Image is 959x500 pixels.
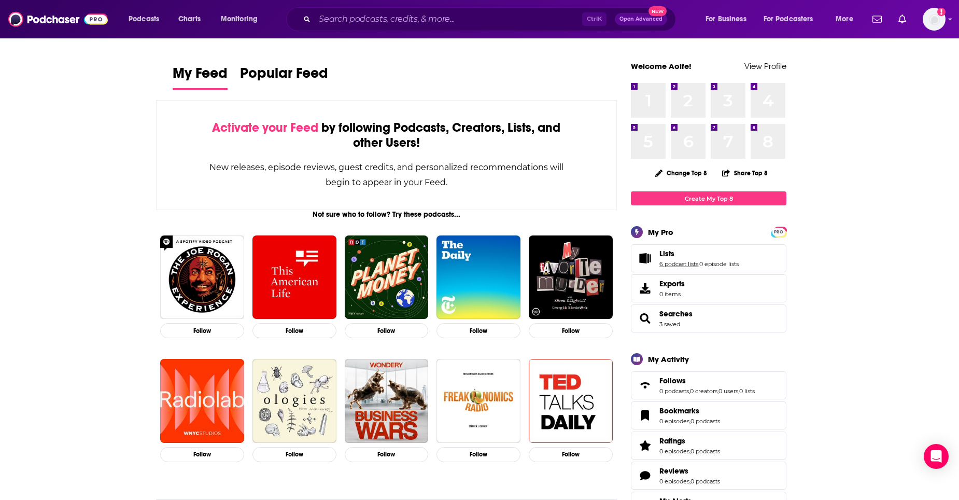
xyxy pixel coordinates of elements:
a: Welcome Aoife! [631,61,692,71]
a: 0 podcasts [690,448,720,455]
img: User Profile [923,8,946,31]
button: Follow [345,323,429,338]
button: Open AdvancedNew [615,13,667,25]
a: 0 episodes [659,478,689,485]
span: Exports [634,281,655,296]
span: Exports [659,279,685,288]
div: by following Podcasts, Creators, Lists, and other Users! [208,120,565,150]
a: Lists [634,251,655,266]
span: , [689,478,690,485]
span: , [689,387,690,395]
span: Activate your Feed [212,120,318,135]
span: Bookmarks [631,401,786,429]
span: Searches [631,304,786,332]
img: My Favorite Murder with Karen Kilgariff and Georgia Hardstark [529,235,613,320]
span: My Feed [173,64,228,88]
span: Ratings [659,436,685,446]
span: , [698,260,699,268]
button: open menu [698,11,759,27]
a: Charts [172,11,207,27]
a: 0 episodes [659,418,689,425]
a: 3 saved [659,321,680,328]
svg: Add a profile image [937,8,946,16]
div: My Pro [648,227,673,237]
span: Reviews [631,462,786,490]
span: Follows [659,376,686,385]
button: Show profile menu [923,8,946,31]
a: Reviews [659,466,720,476]
button: open menu [828,11,866,27]
div: Search podcasts, credits, & more... [296,7,686,31]
span: PRO [772,228,785,236]
span: Reviews [659,466,688,476]
img: This American Life [252,235,336,320]
div: Not sure who to follow? Try these podcasts... [156,210,617,219]
span: Popular Feed [240,64,328,88]
img: The Joe Rogan Experience [160,235,244,320]
a: 0 users [718,387,738,395]
a: My Feed [173,64,228,90]
a: Follows [659,376,755,385]
a: Follows [634,378,655,393]
a: Searches [659,309,693,318]
span: Charts [178,12,201,26]
a: Lists [659,249,739,258]
a: 0 episode lists [699,260,739,268]
span: Logged in as aoifemcg [923,8,946,31]
input: Search podcasts, credits, & more... [315,11,582,27]
img: Business Wars [345,359,429,443]
span: New [648,6,667,16]
div: Open Intercom Messenger [924,444,949,469]
a: Bookmarks [659,406,720,415]
button: Change Top 8 [649,166,713,179]
span: Follows [631,371,786,399]
span: , [689,448,690,455]
button: Follow [160,323,244,338]
button: Follow [160,447,244,462]
span: Open Advanced [619,17,662,22]
span: Ctrl K [582,12,607,26]
span: 0 items [659,290,685,298]
span: Ratings [631,432,786,460]
button: Share Top 8 [722,163,768,183]
span: For Podcasters [764,12,813,26]
a: Ratings [659,436,720,446]
a: Podchaser - Follow, Share and Rate Podcasts [8,9,108,29]
span: Lists [659,249,674,258]
img: Radiolab [160,359,244,443]
span: For Business [706,12,746,26]
button: Follow [529,323,613,338]
a: Show notifications dropdown [868,10,886,28]
a: Reviews [634,468,655,483]
a: 0 podcasts [690,478,720,485]
span: , [689,418,690,425]
a: 6 podcast lists [659,260,698,268]
img: Ologies with Alie Ward [252,359,336,443]
a: Show notifications dropdown [894,10,910,28]
button: open menu [757,11,828,27]
a: Create My Top 8 [631,191,786,205]
a: 0 episodes [659,448,689,455]
a: Freakonomics Radio [436,359,520,443]
button: Follow [436,323,520,338]
span: Lists [631,244,786,272]
img: The Daily [436,235,520,320]
span: More [836,12,853,26]
button: Follow [529,447,613,462]
span: , [717,387,718,395]
button: Follow [252,447,336,462]
img: Planet Money [345,235,429,320]
a: 0 podcasts [690,418,720,425]
a: Exports [631,274,786,302]
div: My Activity [648,354,689,364]
button: open menu [121,11,173,27]
a: Searches [634,311,655,326]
